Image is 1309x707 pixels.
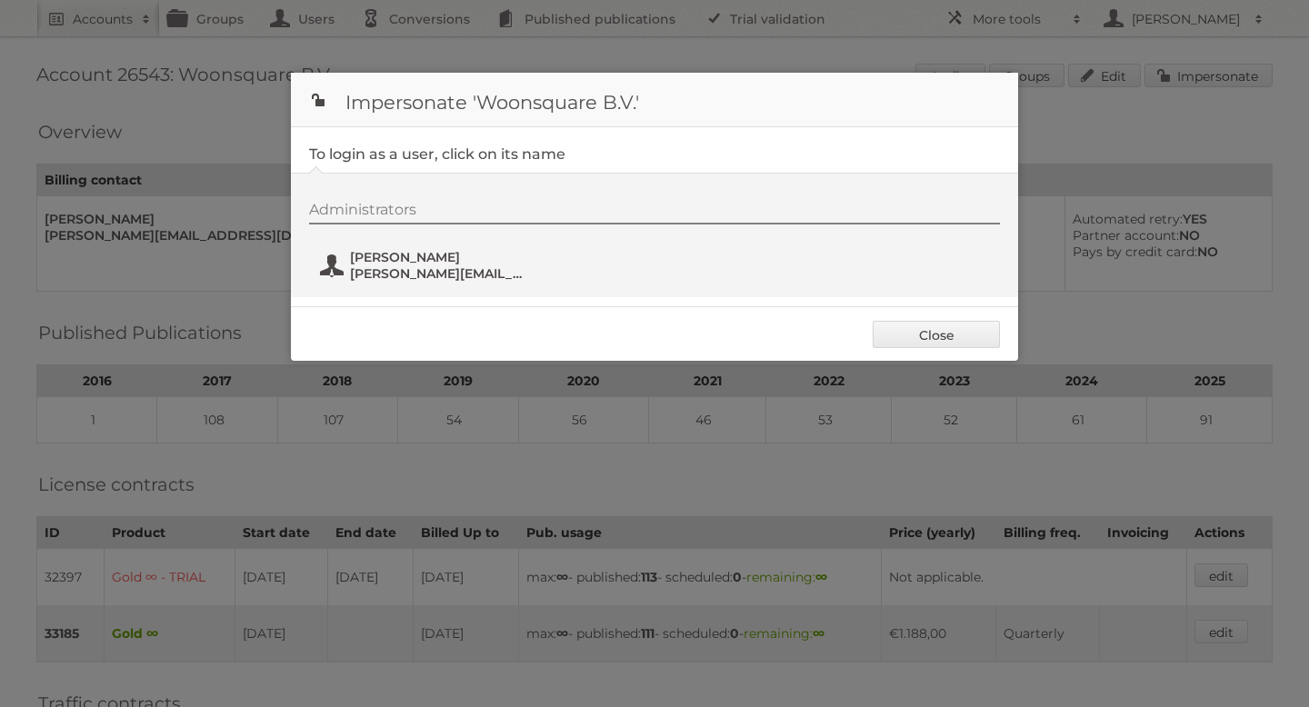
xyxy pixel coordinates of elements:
span: [PERSON_NAME] [350,249,526,265]
button: [PERSON_NAME] [PERSON_NAME][EMAIL_ADDRESS][DOMAIN_NAME] [318,247,532,284]
span: [PERSON_NAME][EMAIL_ADDRESS][DOMAIN_NAME] [350,265,526,282]
legend: To login as a user, click on its name [309,145,565,163]
h1: Impersonate 'Woonsquare B.V.' [291,73,1018,127]
div: Administrators [309,201,1000,224]
a: Close [873,321,1000,348]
